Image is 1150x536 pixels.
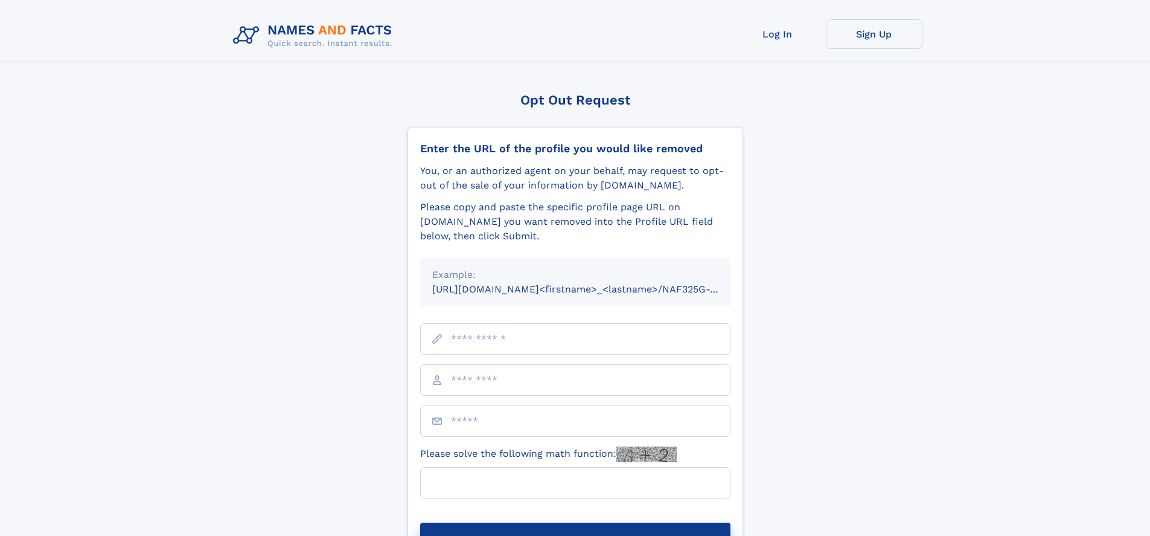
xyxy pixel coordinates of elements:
[432,283,753,295] small: [URL][DOMAIN_NAME]<firstname>_<lastname>/NAF325G-xxxxxxxx
[420,447,677,462] label: Please solve the following math function:
[420,200,730,244] div: Please copy and paste the specific profile page URL on [DOMAIN_NAME] you want removed into the Pr...
[432,268,718,282] div: Example:
[420,164,730,193] div: You, or an authorized agent on your behalf, may request to opt-out of the sale of your informatio...
[826,19,922,49] a: Sign Up
[407,92,743,108] div: Opt Out Request
[420,142,730,155] div: Enter the URL of the profile you would like removed
[729,19,826,49] a: Log In
[228,19,402,52] img: Logo Names and Facts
